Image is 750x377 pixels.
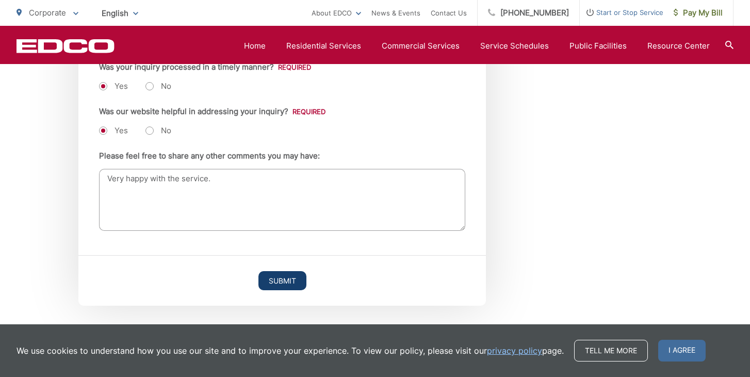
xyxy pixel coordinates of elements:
[574,340,648,362] a: Tell me more
[382,40,460,52] a: Commercial Services
[487,344,542,357] a: privacy policy
[17,39,115,53] a: EDCD logo. Return to the homepage.
[371,7,420,19] a: News & Events
[244,40,266,52] a: Home
[94,4,146,22] span: English
[99,62,311,72] label: Was your inquiry processed in a timely manner?
[658,340,706,362] span: I agree
[647,40,710,52] a: Resource Center
[99,125,128,136] label: Yes
[569,40,627,52] a: Public Facilities
[258,271,306,290] input: Submit
[17,344,564,357] p: We use cookies to understand how you use our site and to improve your experience. To view our pol...
[29,8,66,18] span: Corporate
[99,107,325,116] label: Was our website helpful in addressing your inquiry?
[286,40,361,52] a: Residential Services
[99,81,128,91] label: Yes
[431,7,467,19] a: Contact Us
[312,7,361,19] a: About EDCO
[145,81,171,91] label: No
[674,7,723,19] span: Pay My Bill
[480,40,549,52] a: Service Schedules
[145,125,171,136] label: No
[99,151,320,161] label: Please feel free to share any other comments you may have:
